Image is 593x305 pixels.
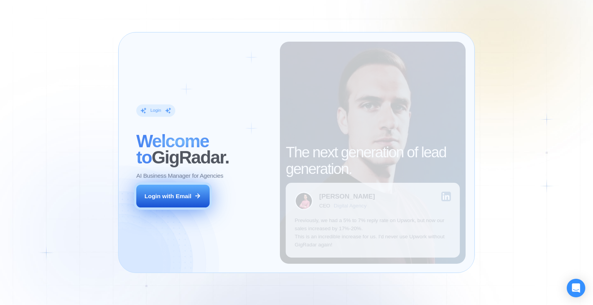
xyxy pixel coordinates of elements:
p: Previously, we had a 5% to 7% reply rate on Upwork, but now our sales increased by 17%-20%. This ... [295,216,451,249]
div: Login [150,108,161,113]
div: Login with Email [144,192,191,200]
span: Welcome to [136,131,209,167]
button: Login with Email [136,185,210,208]
div: CEO [319,203,330,209]
p: AI Business Manager for Agencies [136,172,223,180]
div: Open Intercom Messenger [567,279,585,297]
div: [PERSON_NAME] [319,193,375,200]
h2: The next generation of lead generation. [286,144,460,177]
h2: ‍ GigRadar. [136,133,271,165]
div: Digital Agency [334,203,367,209]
